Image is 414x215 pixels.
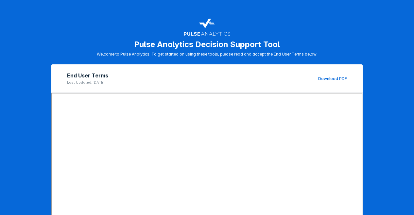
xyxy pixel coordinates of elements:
[183,16,231,37] img: pulse-logo-user-terms.svg
[97,52,318,57] p: Welcome to Pulse Analytics. To get started on using these tools, please read and accept the End U...
[134,40,280,49] h1: Pulse Analytics Decision Support Tool
[67,80,108,85] p: Last Updated: [DATE]
[67,72,108,79] h2: End User Terms
[318,76,347,81] a: Download PDF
